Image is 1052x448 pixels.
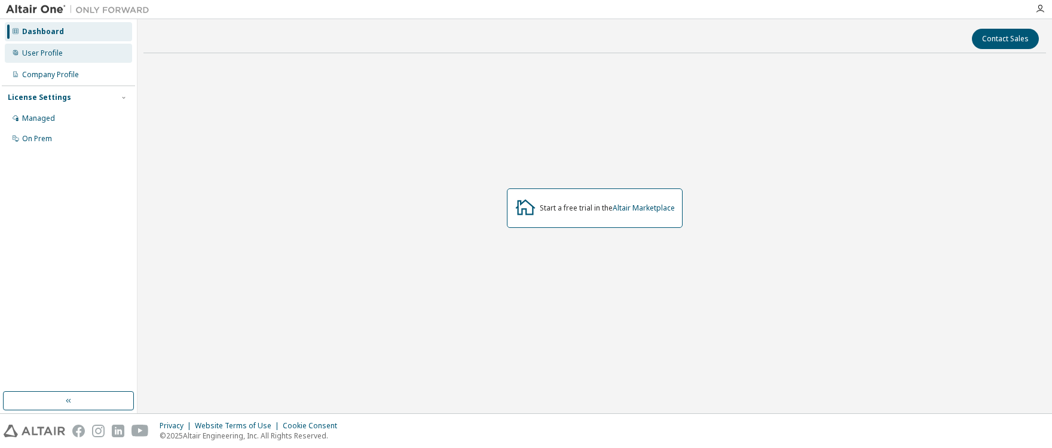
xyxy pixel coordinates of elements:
div: Privacy [160,421,195,431]
img: instagram.svg [92,425,105,437]
img: altair_logo.svg [4,425,65,437]
div: Start a free trial in the [540,203,675,213]
p: © 2025 Altair Engineering, Inc. All Rights Reserved. [160,431,344,441]
div: Managed [22,114,55,123]
div: User Profile [22,48,63,58]
img: facebook.svg [72,425,85,437]
a: Altair Marketplace [613,203,675,213]
div: On Prem [22,134,52,144]
div: Company Profile [22,70,79,80]
img: youtube.svg [131,425,149,437]
div: Cookie Consent [283,421,344,431]
button: Contact Sales [972,29,1039,49]
img: linkedin.svg [112,425,124,437]
div: License Settings [8,93,71,102]
div: Website Terms of Use [195,421,283,431]
img: Altair One [6,4,155,16]
div: Dashboard [22,27,64,36]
